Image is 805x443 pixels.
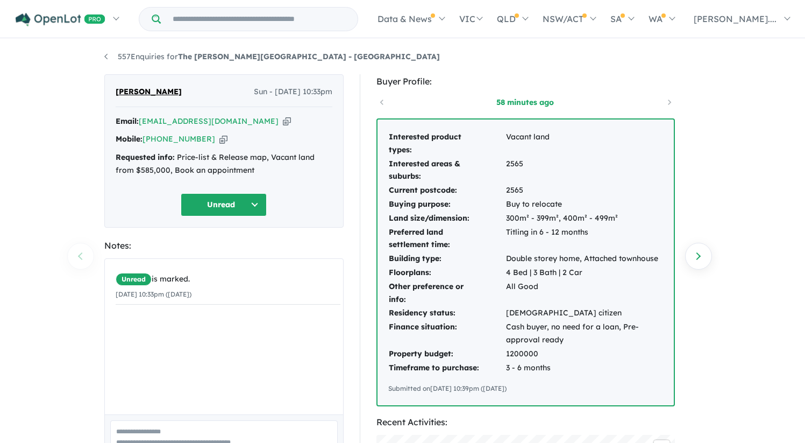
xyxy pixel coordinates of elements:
td: Vacant land [505,130,663,157]
a: 58 minutes ago [480,97,571,108]
small: [DATE] 10:33pm ([DATE]) [116,290,191,298]
strong: Email: [116,116,139,126]
td: 300m² - 399m², 400m² - 499m² [505,212,663,226]
td: Land size/dimension: [388,212,505,226]
td: 1200000 [505,347,663,361]
td: Current postcode: [388,184,505,198]
td: 4 Bed | 3 Bath | 2 Car [505,266,663,280]
td: Cash buyer, no need for a loan, Pre-approval ready [505,320,663,347]
td: Residency status: [388,306,505,320]
td: All Good [505,280,663,307]
button: Copy [283,116,291,127]
span: [PERSON_NAME].... [694,13,776,24]
td: Floorplans: [388,266,505,280]
a: 557Enquiries forThe [PERSON_NAME][GEOGRAPHIC_DATA] - [GEOGRAPHIC_DATA] [104,52,440,61]
td: Buying purpose: [388,198,505,212]
td: Other preference or info: [388,280,505,307]
div: Buyer Profile: [376,74,675,89]
button: Copy [219,133,227,145]
a: [PHONE_NUMBER] [143,134,215,144]
div: Price-list & Release map, Vacant land from $585,000, Book an appointment [116,151,332,177]
td: Interested product types: [388,130,505,157]
img: Openlot PRO Logo White [16,13,105,26]
span: Sun - [DATE] 10:33pm [254,86,332,99]
td: Preferred land settlement time: [388,226,505,252]
button: Unread [181,193,267,216]
div: Recent Activities: [376,415,675,430]
strong: Mobile: [116,134,143,144]
span: Unread [116,273,152,286]
td: Titling in 6 - 12 months [505,226,663,252]
td: Interested areas & suburbs: [388,157,505,184]
a: [EMAIL_ADDRESS][DOMAIN_NAME] [139,116,279,126]
td: [DEMOGRAPHIC_DATA] citizen [505,306,663,320]
td: Finance situation: [388,320,505,347]
strong: Requested info: [116,152,175,162]
div: Notes: [104,238,344,253]
span: [PERSON_NAME] [116,86,182,99]
td: Timeframe to purchase: [388,361,505,375]
td: Building type: [388,252,505,266]
input: Try estate name, suburb, builder or developer [163,8,355,31]
td: Double storey home, Attached townhouse [505,252,663,266]
div: Submitted on [DATE] 10:39pm ([DATE]) [388,383,663,394]
strong: The [PERSON_NAME][GEOGRAPHIC_DATA] - [GEOGRAPHIC_DATA] [178,52,440,61]
td: 3 - 6 months [505,361,663,375]
div: is marked. [116,273,340,286]
td: Buy to relocate [505,198,663,212]
td: 2565 [505,184,663,198]
td: Property budget: [388,347,505,361]
td: 2565 [505,157,663,184]
nav: breadcrumb [104,51,701,64]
